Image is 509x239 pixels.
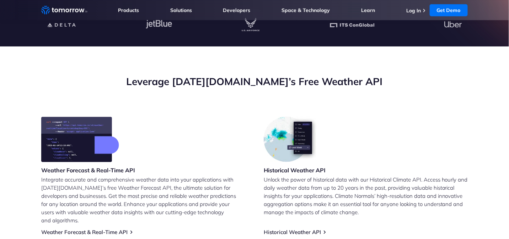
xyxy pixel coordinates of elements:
[430,4,468,16] a: Get Demo
[118,7,139,13] a: Products
[361,7,375,13] a: Learn
[264,229,321,235] a: Historical Weather API
[223,7,251,13] a: Developers
[41,176,245,224] p: Integrate accurate and comprehensive weather data into your applications with [DATE][DOMAIN_NAME]...
[41,75,468,88] h2: Leverage [DATE][DOMAIN_NAME]’s Free Weather API
[282,7,330,13] a: Space & Technology
[406,7,421,14] a: Log In
[41,229,128,235] a: Weather Forecast & Real-Time API
[264,166,326,174] h3: Historical Weather API
[41,5,87,16] a: Home link
[41,166,135,174] h3: Weather Forecast & Real-Time API
[264,176,468,216] p: Unlock the power of historical data with our Historical Climate API. Access hourly and daily weat...
[170,7,192,13] a: Solutions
